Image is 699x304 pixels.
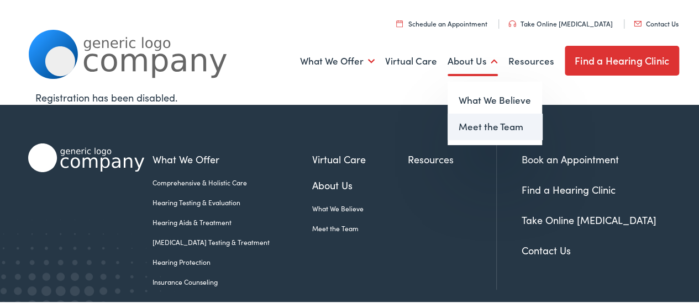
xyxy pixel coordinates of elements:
img: utility icon [508,19,516,25]
a: Resources [508,39,554,80]
a: Hearing Aids & Treatment [153,216,312,226]
a: Hearing Testing & Evaluation [153,196,312,206]
img: utility icon [396,18,403,25]
img: Alpaca Audiology [28,142,144,170]
a: Book an Appointment [522,151,619,164]
a: Schedule an Appointment [396,17,487,26]
a: Virtual Care [312,150,408,165]
a: Take Online [MEDICAL_DATA] [522,211,656,225]
a: Comprehensive & Holistic Care [153,176,312,186]
img: utility icon [634,19,642,25]
a: Contact Us [522,242,571,255]
a: What We Offer [153,150,312,165]
div: Registration has been disabled. [35,88,672,103]
a: Virtual Care [385,39,437,80]
a: About Us [312,176,408,191]
a: Hearing Protection [153,255,312,265]
a: [MEDICAL_DATA] Testing & Treatment [153,236,312,246]
a: What We Believe [448,86,542,112]
a: Contact Us [634,17,679,26]
a: Take Online [MEDICAL_DATA] [508,17,613,26]
a: Meet the Team [448,112,542,138]
a: Insurance Counseling [153,275,312,285]
a: About Us [448,39,498,80]
a: Resources [408,150,496,165]
a: What We Offer [300,39,375,80]
a: Find a Hearing Clinic [522,181,616,195]
a: What We Believe [312,202,408,212]
a: Find a Hearing Clinic [565,44,679,74]
a: Meet the Team [312,222,408,232]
